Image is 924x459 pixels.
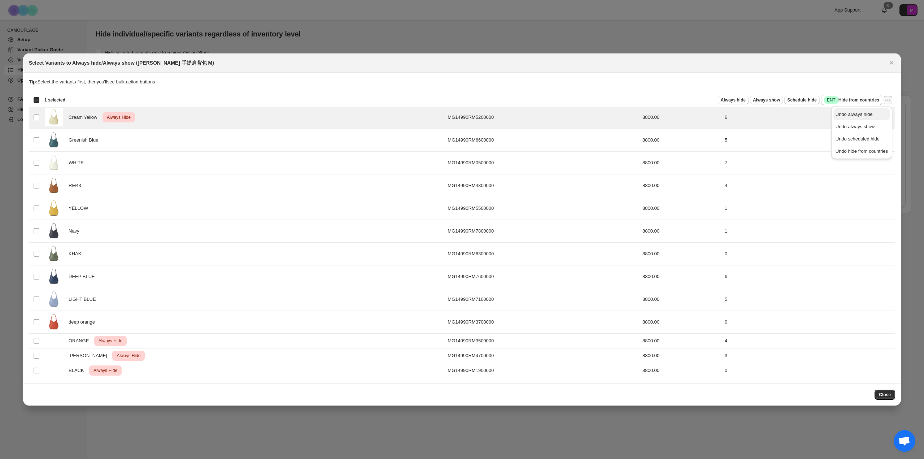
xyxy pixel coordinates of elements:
[45,108,63,126] img: MG14990_RM52_color_01_1.jpg
[640,197,723,220] td: 8800.00
[640,152,723,174] td: 8800.00
[45,290,63,308] img: MG14990_RM71_color_01.jpg
[640,288,723,311] td: 8800.00
[69,182,85,189] span: RM43
[836,112,873,117] span: Undo always hide
[723,152,895,174] td: 7
[69,250,87,257] span: KHAKI
[69,273,99,280] span: DEEP BLUE
[445,288,640,311] td: MG14990RM7100000
[445,174,640,197] td: MG14990RM4300000
[640,220,723,243] td: 8800.00
[723,220,895,243] td: 1
[833,121,890,132] button: Undo always show
[69,352,111,359] span: [PERSON_NAME]
[69,114,101,121] span: Cream Yellow
[723,334,895,348] td: 4
[69,337,93,345] span: ORANGE
[445,363,640,378] td: MG14990RM1900000
[69,367,88,374] span: BLACK
[45,313,63,331] img: MG14990_RM37_color_01.webp
[879,392,891,398] span: Close
[640,106,723,129] td: 8800.00
[723,348,895,363] td: 3
[445,220,640,243] td: MG14990RM7800000
[723,106,895,129] td: 6
[875,390,895,400] button: Close
[836,124,875,129] span: Undo always show
[45,245,63,263] img: MG14990_RM63_color_01.jpg
[445,311,640,334] td: MG14990RM3700000
[69,228,83,235] span: Navy
[640,311,723,334] td: 8800.00
[92,366,119,375] span: Always Hide
[45,222,63,240] img: MG14990_RM78_color_01_8590219c-b95c-41da-ba1b-556ada7f2279.jpg
[445,334,640,348] td: MG14990RM3500000
[886,58,897,68] button: Close
[445,152,640,174] td: MG14990RM0500000
[721,97,746,103] span: Always hide
[445,106,640,129] td: MG14990RM5200000
[723,265,895,288] td: 6
[115,351,142,360] span: Always Hide
[640,363,723,378] td: 8800.00
[29,78,895,86] p: Select the variants first, then you'll see bulk action buttons
[640,243,723,265] td: 8800.00
[445,348,640,363] td: MG14990RM4700000
[894,430,915,452] a: 打開聊天
[821,95,882,105] button: SuccessENTHide from countries
[69,159,88,166] span: WHITE
[836,136,880,142] span: Undo scheduled hide
[784,96,819,104] button: Schedule hide
[750,96,783,104] button: Always show
[445,197,640,220] td: MG14990RM5500000
[723,311,895,334] td: 0
[640,265,723,288] td: 8800.00
[97,337,124,345] span: Always Hide
[723,288,895,311] td: 5
[723,243,895,265] td: 0
[640,348,723,363] td: 8800.00
[640,174,723,197] td: 8800.00
[833,108,890,120] button: Undo always hide
[29,59,214,66] h2: Select Variants to Always hide/Always show ([PERSON_NAME] 手提肩背包 M)
[29,79,38,85] strong: Tip:
[44,97,65,103] span: 1 selected
[640,334,723,348] td: 8800.00
[640,129,723,152] td: 8800.00
[69,205,92,212] span: YELLOW
[69,319,99,326] span: deep orange
[69,137,102,144] span: Greenish Blue
[833,133,890,144] button: Undo scheduled hide
[723,129,895,152] td: 5
[723,197,895,220] td: 1
[787,97,816,103] span: Schedule hide
[105,113,132,122] span: Always Hide
[836,148,888,154] span: Undo hide from countries
[723,174,895,197] td: 4
[45,268,63,286] img: MG14990_RM76_color_01.jpg
[45,199,63,217] img: MG14990_RM55_color_01_1.jpg
[45,131,63,149] img: MG14990_RM66_color_01_1.jpg
[884,96,892,104] button: More actions
[718,96,749,104] button: Always hide
[753,97,780,103] span: Always show
[445,129,640,152] td: MG14990RM6600000
[69,296,100,303] span: LIGHT BLUE
[833,145,890,157] button: Undo hide from countries
[827,97,836,103] span: ENT
[445,243,640,265] td: MG14990RM6300000
[45,154,63,172] img: MG14990_RM05_color_01.jpg
[824,96,879,104] span: Hide from countries
[45,177,63,195] img: MG14990_RM43_color_01_2.jpg
[445,265,640,288] td: MG14990RM7600000
[723,363,895,378] td: 0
